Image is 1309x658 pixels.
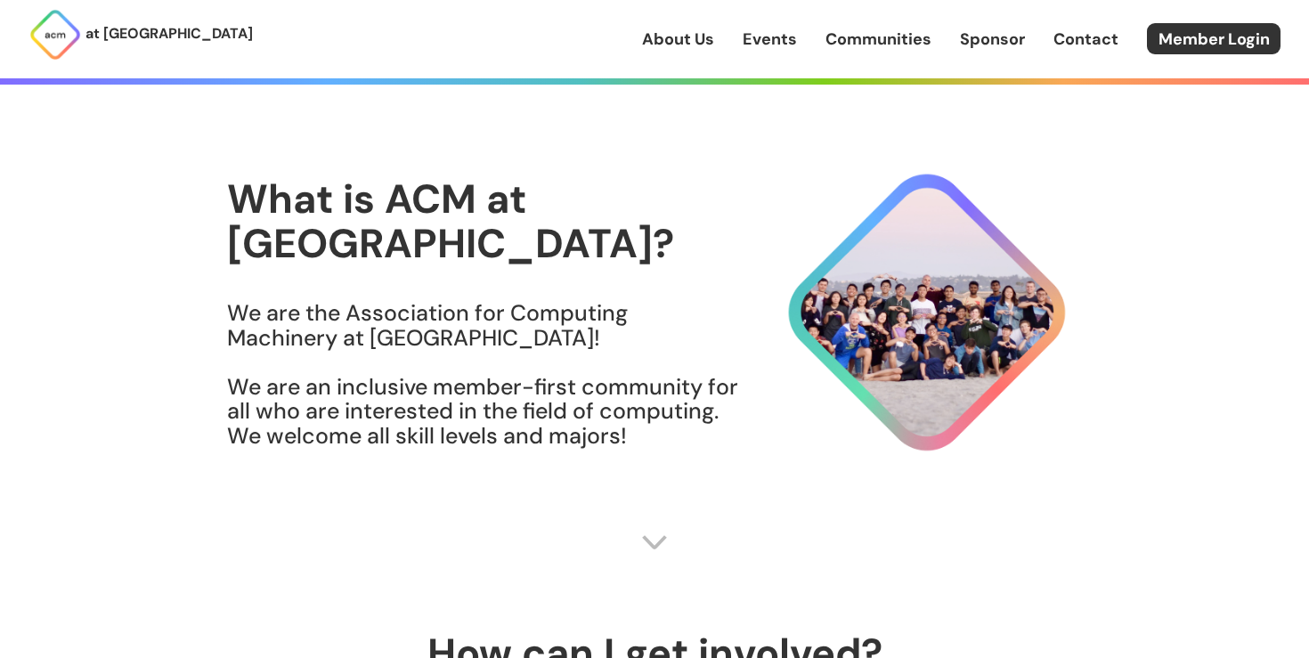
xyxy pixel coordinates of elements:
[960,28,1025,51] a: Sponsor
[1147,23,1281,54] a: Member Login
[740,158,1082,467] img: About Hero Image
[642,28,714,51] a: About Us
[743,28,797,51] a: Events
[85,22,253,45] p: at [GEOGRAPHIC_DATA]
[825,28,931,51] a: Communities
[227,177,740,265] h1: What is ACM at [GEOGRAPHIC_DATA]?
[1053,28,1118,51] a: Contact
[28,8,82,61] img: ACM Logo
[28,8,253,61] a: at [GEOGRAPHIC_DATA]
[227,301,740,448] h3: We are the Association for Computing Machinery at [GEOGRAPHIC_DATA]! We are an inclusive member-f...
